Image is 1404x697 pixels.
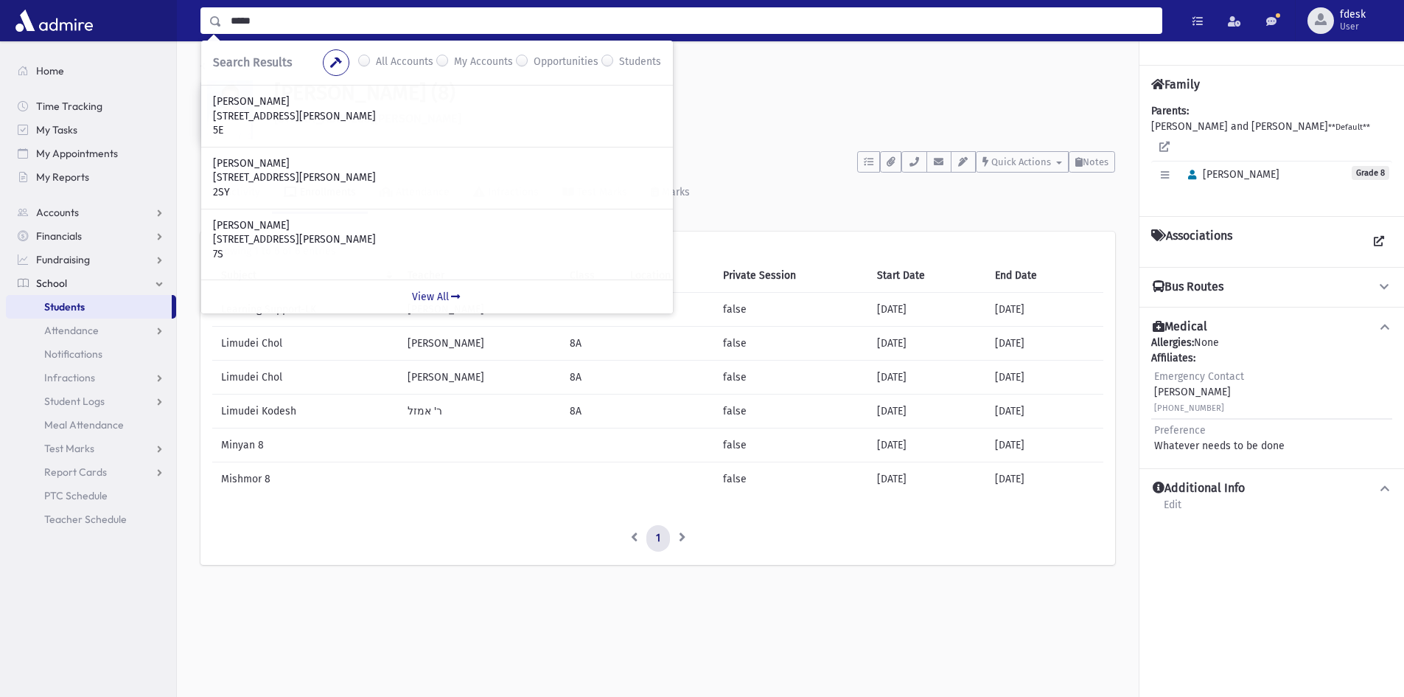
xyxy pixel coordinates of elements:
[36,277,67,290] span: School
[991,156,1051,167] span: Quick Actions
[6,271,176,295] a: School
[213,156,661,171] p: [PERSON_NAME]
[213,218,661,233] p: [PERSON_NAME]
[986,395,1103,429] td: [DATE]
[1151,335,1392,457] div: None
[868,361,986,395] td: [DATE]
[44,347,102,361] span: Notifications
[714,429,868,462] td: false
[200,60,254,73] a: Students
[986,361,1103,395] td: [DATE]
[1151,229,1232,255] h4: Associations
[6,118,176,142] a: My Tasks
[1154,403,1224,413] small: [PHONE_NUMBER]
[1154,370,1244,383] span: Emergency Contact
[274,111,1115,125] h6: [STREET_ADDRESS][PERSON_NAME]
[6,484,176,507] a: PTC Schedule
[1153,319,1207,335] h4: Medical
[6,142,176,165] a: My Appointments
[714,361,868,395] td: false
[213,94,661,138] a: [PERSON_NAME] [STREET_ADDRESS][PERSON_NAME] 5E
[213,247,661,262] p: 7S
[36,147,118,160] span: My Appointments
[1151,481,1392,496] button: Additional Info
[213,170,661,185] p: [STREET_ADDRESS][PERSON_NAME]
[12,6,97,35] img: AdmirePro
[454,54,513,72] label: My Accounts
[1154,424,1206,437] span: Preference
[868,293,986,327] td: [DATE]
[200,173,272,214] a: Activity
[36,64,64,77] span: Home
[212,462,399,496] td: Mishmor 8
[619,54,661,72] label: Students
[6,507,176,531] a: Teacher Schedule
[212,361,399,395] td: Limudei Chol
[212,327,399,361] td: Limudei Chol
[222,7,1162,34] input: Search
[868,259,986,293] th: Start Date
[1352,166,1389,180] span: Grade 8
[868,462,986,496] td: [DATE]
[1069,151,1115,173] button: Notes
[36,100,102,113] span: Time Tracking
[6,248,176,271] a: Fundraising
[561,327,621,361] td: 8A
[36,229,82,243] span: Financials
[36,253,90,266] span: Fundraising
[6,59,176,83] a: Home
[986,293,1103,327] td: [DATE]
[6,319,176,342] a: Attendance
[1154,423,1285,454] div: Whatever needs to be done
[399,395,560,429] td: ר' אמזל
[1154,369,1244,415] div: [PERSON_NAME]
[659,186,690,198] div: Marks
[36,170,89,184] span: My Reports
[1153,280,1223,295] h4: Bus Routes
[714,293,868,327] td: false
[213,94,661,109] p: [PERSON_NAME]
[6,460,176,484] a: Report Cards
[1153,481,1245,496] h4: Additional Info
[200,80,259,139] img: 9KPeP8=
[6,366,176,389] a: Infractions
[1340,21,1366,32] span: User
[44,442,94,455] span: Test Marks
[44,513,127,526] span: Teacher Schedule
[561,395,621,429] td: 8A
[646,525,670,552] a: 1
[976,151,1069,173] button: Quick Actions
[6,295,172,319] a: Students
[6,413,176,437] a: Meal Attendance
[213,123,661,138] p: 5E
[1340,9,1366,21] span: fdesk
[1366,229,1392,255] a: View all Associations
[714,327,868,361] td: false
[986,259,1103,293] th: End Date
[6,165,176,189] a: My Reports
[44,465,107,479] span: Report Cards
[1151,103,1392,204] div: [PERSON_NAME] and [PERSON_NAME]
[714,462,868,496] td: false
[1151,77,1200,91] h4: Family
[714,395,868,429] td: false
[714,259,868,293] th: Private Session
[212,395,399,429] td: Limudei Kodesh
[6,94,176,118] a: Time Tracking
[986,327,1103,361] td: [DATE]
[561,361,621,395] td: 8A
[44,324,99,337] span: Attendance
[213,109,661,124] p: [STREET_ADDRESS][PERSON_NAME]
[986,429,1103,462] td: [DATE]
[213,232,661,247] p: [STREET_ADDRESS][PERSON_NAME]
[44,300,85,313] span: Students
[1083,156,1108,167] span: Notes
[1151,280,1392,295] button: Bus Routes
[1151,336,1194,349] b: Allergies:
[213,218,661,262] a: [PERSON_NAME] [STREET_ADDRESS][PERSON_NAME] 7S
[6,224,176,248] a: Financials
[6,437,176,460] a: Test Marks
[1163,496,1182,523] a: Edit
[1151,352,1195,364] b: Affiliates:
[212,429,399,462] td: Minyan 8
